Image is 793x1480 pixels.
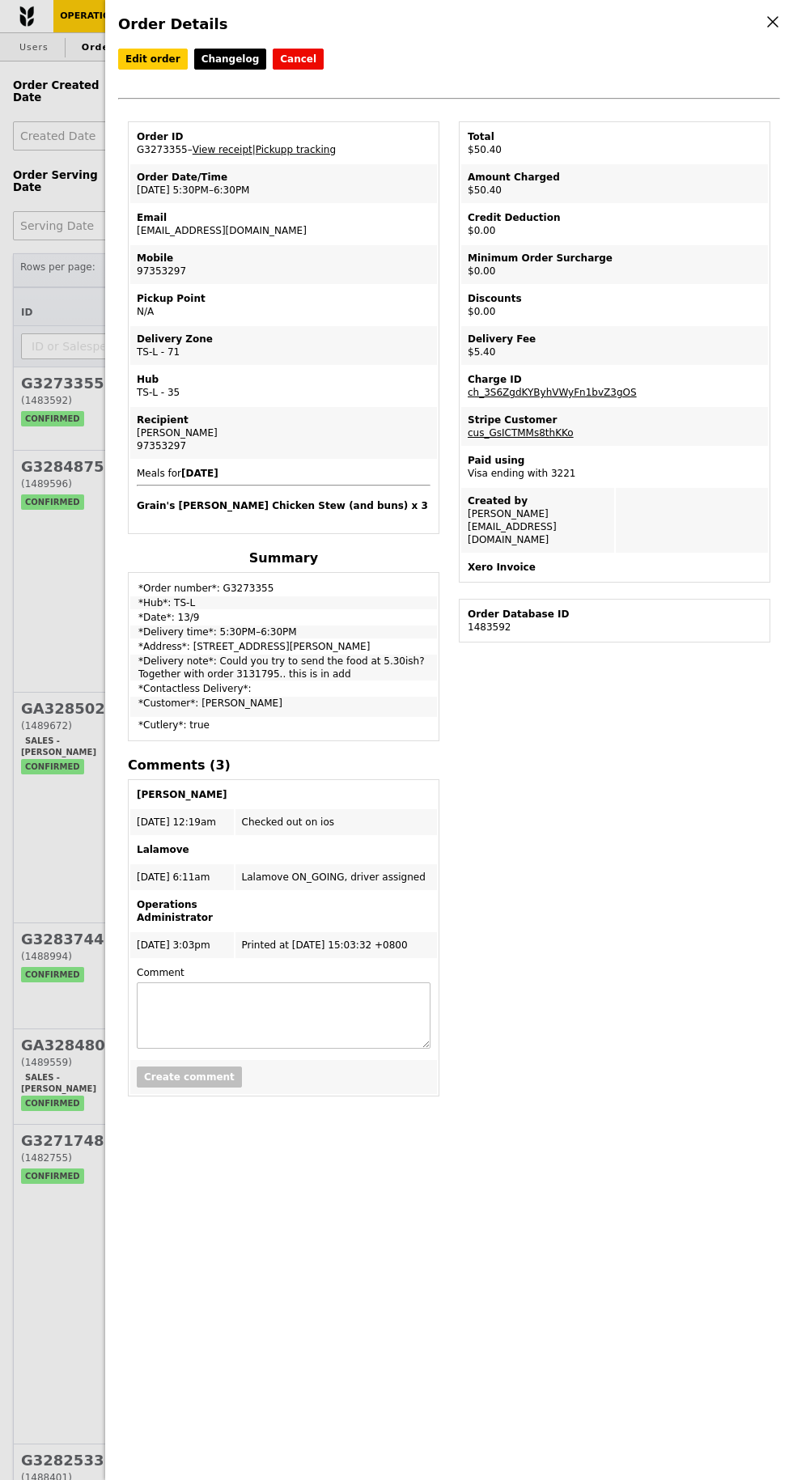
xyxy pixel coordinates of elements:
td: *Order number*: G3273355 [130,575,437,595]
td: Lalamove ON_GOING, driver assigned [235,864,437,890]
h4: Grain's [PERSON_NAME] Chicken Stew (and buns) x 3 [137,499,430,512]
div: Total [468,130,761,143]
td: $5.40 [461,326,768,365]
div: Credit Deduction [468,211,761,224]
td: Checked out on ios [235,809,437,835]
span: – [188,144,193,155]
td: [EMAIL_ADDRESS][DOMAIN_NAME] [130,205,437,244]
div: Minimum Order Surcharge [468,252,761,265]
a: View receipt [193,144,252,155]
div: Amount Charged [468,171,761,184]
td: Visa ending with 3221 [461,447,768,486]
button: Cancel [273,49,324,70]
td: *Hub*: TS-L [130,596,437,609]
td: $0.00 [461,245,768,284]
div: Pickup Point [137,292,430,305]
b: [PERSON_NAME] [137,789,227,800]
span: [DATE] 12:19am [137,816,216,828]
div: Paid using [468,454,761,467]
b: Lalamove [137,844,189,855]
td: $0.00 [461,205,768,244]
div: Discounts [468,292,761,305]
div: [PERSON_NAME] [137,426,430,439]
td: $0.00 [461,286,768,324]
td: *Address*: [STREET_ADDRESS][PERSON_NAME] [130,640,437,653]
div: Xero Invoice [468,561,761,574]
div: Recipient [137,413,430,426]
b: [DATE] [181,468,218,479]
div: Order ID [137,130,430,143]
span: [DATE] 3:03pm [137,939,210,951]
div: Hub [137,373,430,386]
td: *Delivery time*: 5:30PM–6:30PM [130,626,437,638]
a: Changelog [194,49,267,70]
td: *Cutlery*: true [130,719,437,739]
td: *Customer*: [PERSON_NAME] [130,697,437,717]
h4: Comments (3) [128,757,439,773]
a: Edit order [118,49,188,70]
div: 97353297 [137,439,430,452]
button: Create comment [137,1067,242,1088]
a: ch_3S6ZgdKYByhVWyFn1bvZ3gOS [468,387,637,398]
a: cus_GsICTMMs8thKKo [468,427,574,439]
td: TS-L - 35 [130,367,437,405]
td: G3273355 [130,124,437,163]
span: Order Details [118,15,227,32]
td: $50.40 [461,124,768,163]
h4: Summary [128,550,439,566]
td: *Contactless Delivery*: [130,682,437,695]
div: Stripe Customer [468,413,761,426]
td: 97353297 [130,245,437,284]
div: Delivery Fee [468,333,761,346]
td: TS-L - 71 [130,326,437,365]
td: *Delivery note*: Could you try to send the food at 5.30ish? Together with order 3131795.. this is... [130,655,437,681]
span: [DATE] 6:11am [137,871,210,883]
div: Order Database ID [468,608,761,621]
td: *Date*: 13/9 [130,611,437,624]
div: Email [137,211,430,224]
td: [PERSON_NAME] [EMAIL_ADDRESS][DOMAIN_NAME] [461,488,614,553]
span: Meals for [137,468,430,512]
label: Comment [137,966,184,979]
span: | [252,144,336,155]
div: Created by [468,494,608,507]
td: $50.40 [461,164,768,203]
td: 1483592 [461,601,768,640]
a: Pickupp tracking [256,144,336,155]
b: Operations Administrator [137,899,213,923]
div: Delivery Zone [137,333,430,346]
div: Order Date/Time [137,171,430,184]
div: Mobile [137,252,430,265]
div: Charge ID [468,373,761,386]
td: [DATE] 5:30PM–6:30PM [130,164,437,203]
td: N/A [130,286,437,324]
td: Printed at [DATE] 15:03:32 +0800 [235,932,437,958]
